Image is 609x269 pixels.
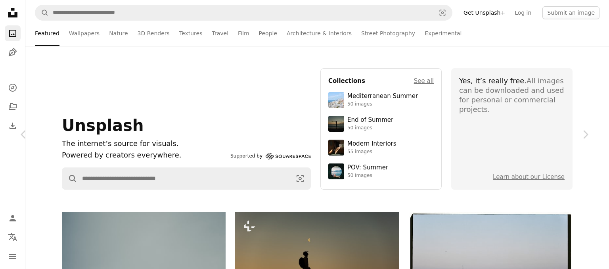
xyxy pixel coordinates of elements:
a: Street Photography [361,21,415,46]
a: Log in [510,6,536,19]
button: Search Unsplash [62,168,77,189]
a: See all [414,76,434,86]
a: 3D Renders [138,21,170,46]
a: Log in / Sign up [5,210,21,226]
h1: The internet’s source for visuals. [62,138,227,150]
a: Textures [179,21,203,46]
form: Find visuals sitewide [35,5,452,21]
div: 50 images [347,173,388,179]
div: 55 images [347,149,396,155]
span: Unsplash [62,116,144,134]
h4: Collections [328,76,365,86]
a: Nature [109,21,128,46]
a: Explore [5,80,21,96]
a: Get Unsplash+ [459,6,510,19]
img: premium_photo-1753820185677-ab78a372b033 [328,163,344,179]
button: Menu [5,248,21,264]
a: Wallpapers [69,21,100,46]
a: POV: Summer50 images [328,163,434,179]
a: Film [238,21,249,46]
button: Search Unsplash [35,5,49,20]
button: Submit an image [542,6,599,19]
div: End of Summer [347,116,393,124]
a: Architecture & Interiors [287,21,352,46]
a: Illustrations [5,44,21,60]
a: Learn about our License [493,173,565,181]
button: Visual search [433,5,452,20]
a: Mediterranean Summer50 images [328,92,434,108]
button: Visual search [290,168,310,189]
span: Yes, it’s really free. [459,77,527,85]
a: End of Summer50 images [328,116,434,132]
a: Travel [212,21,228,46]
div: Modern Interiors [347,140,396,148]
p: Powered by creators everywhere. [62,150,227,161]
div: POV: Summer [347,164,388,172]
div: Mediterranean Summer [347,92,418,100]
a: Modern Interiors55 images [328,140,434,156]
div: 50 images [347,125,393,131]
img: premium_photo-1747189286942-bc91257a2e39 [328,140,344,156]
button: Language [5,229,21,245]
div: All images can be downloaded and used for personal or commercial projects. [459,76,565,114]
img: premium_photo-1754398386796-ea3dec2a6302 [328,116,344,132]
a: People [259,21,278,46]
a: Photos [5,25,21,41]
form: Find visuals sitewide [62,167,311,190]
div: 50 images [347,101,418,108]
a: Supported by [230,152,311,161]
a: Experimental [425,21,462,46]
a: Next [561,96,609,173]
img: premium_photo-1688410049290-d7394cc7d5df [328,92,344,108]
